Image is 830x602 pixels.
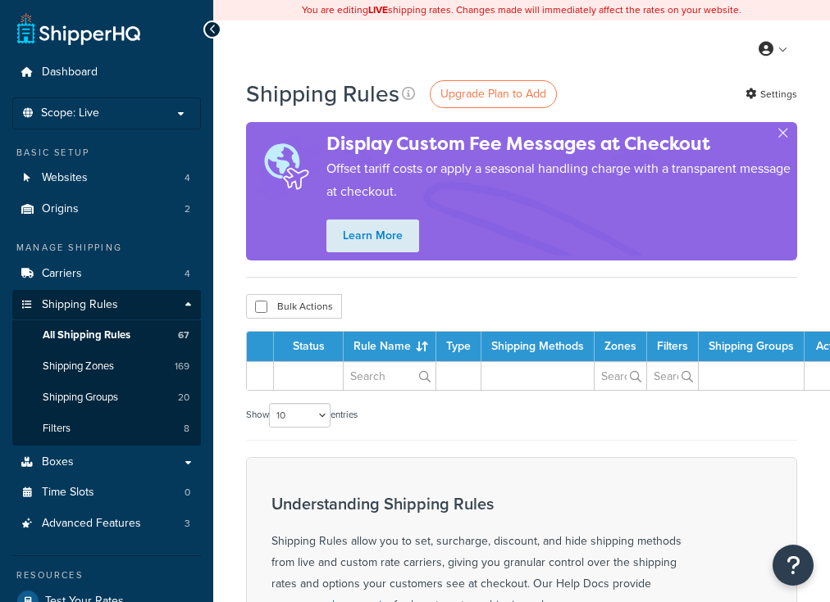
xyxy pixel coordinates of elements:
span: Boxes [42,455,74,469]
span: Origins [42,202,79,216]
li: Shipping Groups [12,382,201,413]
span: 4 [185,171,190,185]
a: Upgrade Plan to Add [430,80,557,108]
li: Time Slots [12,478,201,508]
span: All Shipping Rules [43,328,130,342]
span: 0 [185,486,190,500]
li: Advanced Features [12,509,201,539]
span: Filters [43,422,71,436]
span: 169 [175,360,189,373]
li: Shipping Zones [12,351,201,382]
li: Websites [12,163,201,193]
select: Showentries [269,403,331,428]
div: Manage Shipping [12,241,201,255]
li: All Shipping Rules [12,320,201,351]
button: Open Resource Center [773,545,814,586]
a: Origins 2 [12,194,201,224]
a: Dashboard [12,57,201,88]
span: Carriers [42,267,82,281]
a: Learn More [326,220,419,252]
th: Shipping Groups [699,332,805,361]
span: Time Slots [42,486,94,500]
a: Filters 8 [12,414,201,444]
div: Resources [12,568,201,582]
th: Shipping Methods [481,332,595,361]
a: Shipping Rules [12,290,201,320]
span: Shipping Groups [43,391,118,405]
a: ShipperHQ Home [17,12,140,45]
span: Scope: Live [41,106,99,120]
h4: Display Custom Fee Messages at Checkout [326,130,797,157]
p: Offset tariff costs or apply a seasonal handling charge with a transparent message at checkout. [326,157,797,203]
th: Zones [595,332,647,361]
b: LIVE [368,2,388,17]
span: 4 [185,267,190,281]
span: 67 [178,328,189,342]
a: Boxes [12,447,201,478]
span: 20 [178,391,189,405]
a: Shipping Groups 20 [12,382,201,413]
li: Filters [12,414,201,444]
button: Bulk Actions [246,294,342,319]
img: duties-banner-06bc72dcb5fe05cb3f9472aba00be2ae8eb53ab6f0d8bb03d382ba314ac3c341.png [246,132,326,201]
span: Shipping Zones [43,360,114,373]
a: Time Slots 0 [12,478,201,508]
a: Advanced Features 3 [12,509,201,539]
th: Type [436,332,481,361]
span: Upgrade Plan to Add [440,85,546,102]
span: 3 [185,517,190,531]
span: 8 [184,422,189,436]
a: Settings [746,83,797,106]
a: All Shipping Rules 67 [12,320,201,351]
a: Websites 4 [12,163,201,193]
input: Search [647,362,698,390]
input: Search [344,362,436,390]
th: Rule Name [344,332,436,361]
li: Origins [12,194,201,224]
span: Advanced Features [42,517,141,531]
span: Dashboard [42,66,98,79]
h3: Understanding Shipping Rules [271,495,682,513]
label: Show entries [246,403,358,428]
a: Carriers 4 [12,259,201,289]
span: Shipping Rules [42,298,118,312]
div: Basic Setup [12,146,201,160]
span: 2 [185,202,190,216]
li: Carriers [12,259,201,289]
th: Filters [647,332,699,361]
span: Websites [42,171,88,185]
a: Shipping Zones 169 [12,351,201,382]
th: Status [274,332,344,361]
h1: Shipping Rules [246,78,399,110]
li: Shipping Rules [12,290,201,446]
input: Search [595,362,646,390]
